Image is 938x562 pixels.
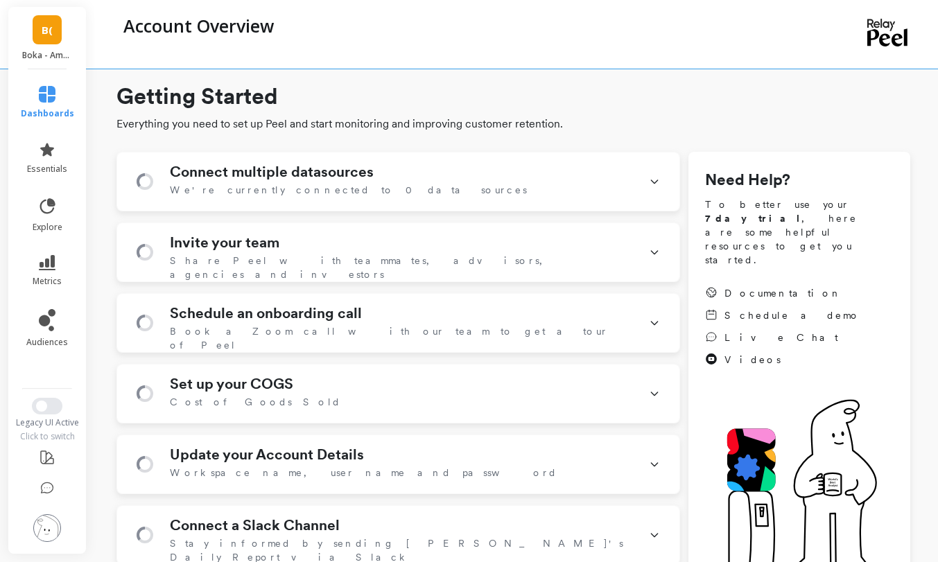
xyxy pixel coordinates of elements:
h1: Getting Started [116,80,910,113]
span: Share Peel with teammates, advisors, agencies and investors [170,254,632,281]
span: Videos [724,353,781,367]
span: dashboards [21,108,74,119]
span: We're currently connected to 0 data sources [170,183,527,197]
strong: 7 day trial [705,213,801,224]
span: Cost of Goods Sold [170,395,341,409]
h1: Connect a Slack Channel [170,517,340,534]
span: Workspace name, user name and password [170,466,557,480]
p: Boka - Amazon (Essor) [22,50,73,61]
a: Documentation [705,286,860,300]
span: To better use your , here are some helpful resources to get you started. [705,197,894,267]
span: essentials [27,164,67,175]
span: Book a Zoom call with our team to get a tour of Peel [170,324,632,352]
h1: Schedule an onboarding call [170,305,362,322]
span: Everything you need to set up Peel and start monitoring and improving customer retention. [116,116,910,132]
img: profile picture [33,514,61,542]
h1: Need Help? [705,168,894,192]
span: audiences [26,337,68,348]
p: Account Overview [123,14,274,37]
h1: Update your Account Details [170,446,364,463]
span: explore [33,222,62,233]
h1: Set up your COGS [170,376,293,392]
span: B( [42,22,53,38]
span: Schedule a demo [724,308,860,322]
button: Switch to New UI [32,398,62,414]
span: Live Chat [724,331,838,344]
a: Schedule a demo [705,308,860,322]
a: Videos [705,353,860,367]
span: metrics [33,276,62,287]
h1: Connect multiple datasources [170,164,374,180]
span: Documentation [724,286,842,300]
div: Click to switch [7,431,88,442]
h1: Invite your team [170,234,279,251]
div: Legacy UI Active [7,417,88,428]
